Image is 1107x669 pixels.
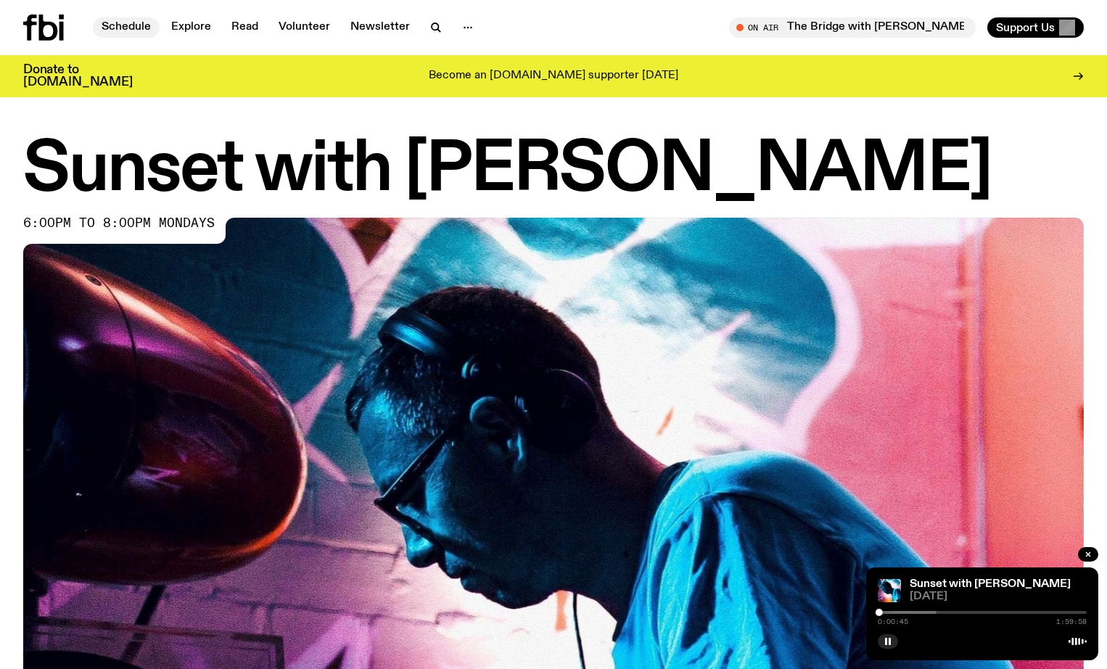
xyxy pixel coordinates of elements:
[987,17,1084,38] button: Support Us
[878,618,908,625] span: 0:00:45
[270,17,339,38] a: Volunteer
[996,21,1055,34] span: Support Us
[93,17,160,38] a: Schedule
[878,579,901,602] img: Simon Caldwell stands side on, looking downwards. He has headphones on. Behind him is a brightly ...
[910,578,1071,590] a: Sunset with [PERSON_NAME]
[23,64,133,89] h3: Donate to [DOMAIN_NAME]
[223,17,267,38] a: Read
[1056,618,1087,625] span: 1:59:58
[23,218,215,229] span: 6:00pm to 8:00pm mondays
[23,138,1084,203] h1: Sunset with [PERSON_NAME]
[910,591,1087,602] span: [DATE]
[342,17,419,38] a: Newsletter
[429,70,678,83] p: Become an [DOMAIN_NAME] supporter [DATE]
[729,17,976,38] button: On AirThe Bridge with [PERSON_NAME]
[162,17,220,38] a: Explore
